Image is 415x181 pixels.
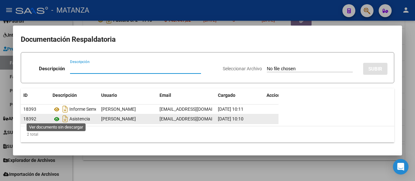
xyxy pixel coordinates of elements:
[23,93,28,98] span: ID
[160,116,231,121] span: [EMAIL_ADDRESS][DOMAIN_NAME]
[53,114,96,124] div: Asistencia
[23,107,36,112] span: 18393
[215,88,264,102] datatable-header-cell: Cargado
[264,88,296,102] datatable-header-cell: Accion
[23,116,36,121] span: 18392
[50,88,99,102] datatable-header-cell: Descripción
[101,107,136,112] span: [PERSON_NAME]
[99,88,157,102] datatable-header-cell: Usuario
[101,116,136,121] span: [PERSON_NAME]
[393,159,409,175] div: Open Intercom Messenger
[223,66,262,71] span: Seleccionar Archivo
[39,65,65,73] p: Descripción
[21,126,394,142] div: 2 total
[218,93,235,98] span: Cargado
[218,116,243,121] span: [DATE] 10:10
[368,66,382,72] span: SUBIR
[53,104,96,114] div: Informe Semestral
[61,114,69,124] i: Descargar documento
[218,107,243,112] span: [DATE] 10:11
[363,63,387,75] button: SUBIR
[160,93,171,98] span: Email
[53,93,77,98] span: Descripción
[160,107,231,112] span: [EMAIL_ADDRESS][DOMAIN_NAME]
[21,88,50,102] datatable-header-cell: ID
[101,93,117,98] span: Usuario
[267,93,280,98] span: Accion
[61,104,69,114] i: Descargar documento
[157,88,215,102] datatable-header-cell: Email
[21,33,394,46] h2: Documentación Respaldatoria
